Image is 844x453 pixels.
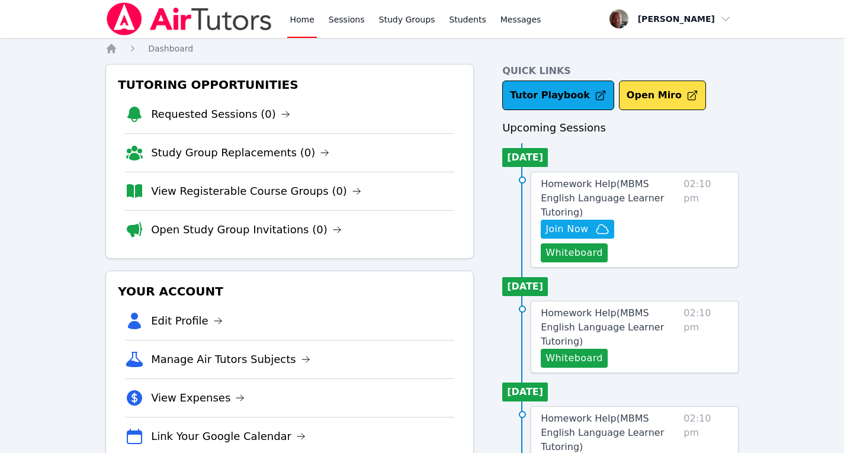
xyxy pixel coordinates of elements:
[151,351,310,368] a: Manage Air Tutors Subjects
[502,81,614,110] a: Tutor Playbook
[683,306,729,368] span: 02:10 pm
[541,307,664,347] span: Homework Help ( MBMS English Language Learner Tutoring )
[683,177,729,262] span: 02:10 pm
[541,243,608,262] button: Whiteboard
[148,44,193,53] span: Dashboard
[151,221,342,238] a: Open Study Group Invitations (0)
[541,178,664,218] span: Homework Help ( MBMS English Language Learner Tutoring )
[151,428,306,445] a: Link Your Google Calendar
[541,413,664,452] span: Homework Help ( MBMS English Language Learner Tutoring )
[115,281,464,302] h3: Your Account
[541,306,679,349] a: Homework Help(MBMS English Language Learner Tutoring)
[619,81,706,110] button: Open Miro
[545,222,588,236] span: Join Now
[151,313,223,329] a: Edit Profile
[502,383,548,401] li: [DATE]
[151,106,290,123] a: Requested Sessions (0)
[148,43,193,54] a: Dashboard
[502,120,739,136] h3: Upcoming Sessions
[151,183,361,200] a: View Registerable Course Groups (0)
[502,64,739,78] h4: Quick Links
[115,74,464,95] h3: Tutoring Opportunities
[105,43,739,54] nav: Breadcrumb
[151,390,245,406] a: View Expenses
[541,220,614,239] button: Join Now
[502,277,548,296] li: [DATE]
[541,349,608,368] button: Whiteboard
[500,14,541,25] span: Messages
[502,148,548,167] li: [DATE]
[541,177,679,220] a: Homework Help(MBMS English Language Learner Tutoring)
[151,144,329,161] a: Study Group Replacements (0)
[105,2,273,36] img: Air Tutors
